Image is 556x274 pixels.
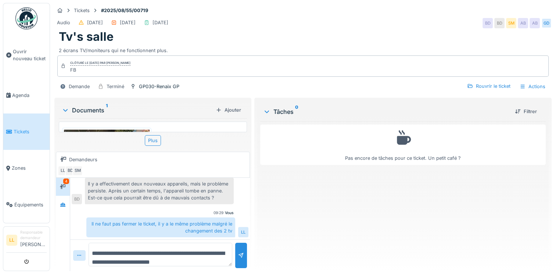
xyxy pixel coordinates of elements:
[20,230,47,241] div: Responsable demandeur
[14,128,47,135] span: Tickets
[15,7,37,29] img: Badge_color-CXgf-gQk.svg
[70,66,130,73] div: FB
[3,33,50,77] a: Ouvrir nouveau ticket
[530,18,540,28] div: AB
[214,210,223,216] div: 09:29
[107,83,124,90] div: Terminé
[72,194,82,204] div: BD
[59,30,114,44] h1: Tv's salle
[63,179,69,184] div: 4
[541,18,552,28] div: GD
[12,165,47,172] span: Zones
[98,7,151,14] strong: #2025/08/55/00719
[153,19,168,26] div: [DATE]
[238,227,248,237] div: LL
[494,18,505,28] div: BD
[12,92,47,99] span: Agenda
[512,107,540,116] div: Filtrer
[263,107,509,116] div: Tâches
[295,107,298,116] sup: 0
[87,19,103,26] div: [DATE]
[6,235,17,246] li: LL
[69,156,97,163] div: Demandeurs
[57,19,70,26] div: Audio
[3,77,50,113] a: Agenda
[120,19,136,26] div: [DATE]
[225,210,234,216] div: Vous
[86,217,235,237] div: Il ne faut pas fermer le ticket, il y a le même problème malgré le changement des 2 tv
[69,83,90,90] div: Demande
[518,18,528,28] div: AB
[3,150,50,186] a: Zones
[74,7,90,14] div: Tickets
[62,106,213,115] div: Documents
[64,130,150,244] img: ss738f1tvecswdtslbikivaar4yi
[59,44,547,54] div: 2 écrans TV/moniteurs qui ne fonctionnent plus.
[70,61,130,66] div: Clôturé le [DATE] par [PERSON_NAME]
[6,230,47,253] a: LL Responsable demandeur[PERSON_NAME]
[3,187,50,223] a: Équipements
[213,105,244,115] div: Ajouter
[265,128,541,162] div: Pas encore de tâches pour ce ticket. Un petit café ?
[464,81,513,91] div: Rouvrir le ticket
[14,201,47,208] span: Équipements
[106,106,108,115] sup: 1
[85,177,234,205] div: Il y a effectivement deux nouveaux appareils, mais le problème persiste. Après un certain temps, ...
[20,230,47,251] li: [PERSON_NAME]
[145,135,161,146] div: Plus
[13,48,47,62] span: Ouvrir nouveau ticket
[58,166,68,176] div: LL
[516,81,549,92] div: Actions
[506,18,516,28] div: SM
[3,113,50,150] a: Tickets
[139,83,179,90] div: GP030-Renaix GP
[483,18,493,28] div: BD
[65,166,75,176] div: BD
[72,166,83,176] div: SM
